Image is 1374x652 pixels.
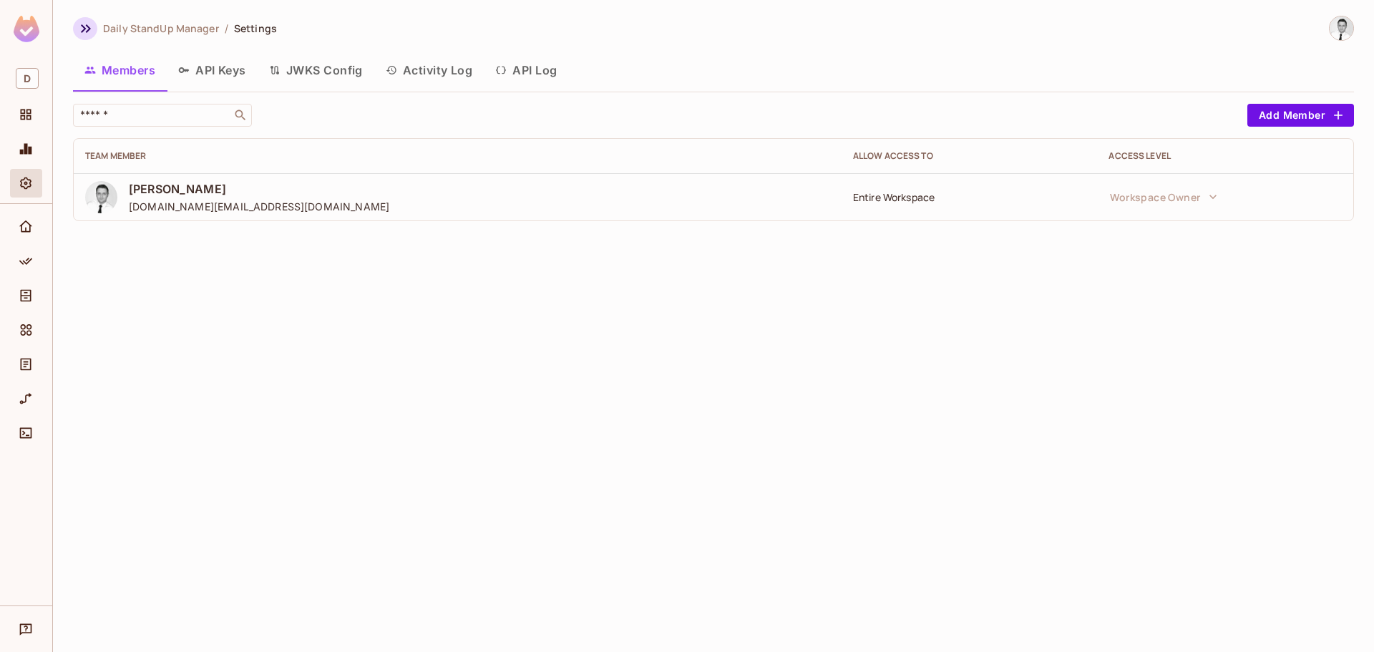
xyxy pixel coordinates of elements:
div: Monitoring [10,135,42,163]
button: Add Member [1247,104,1354,127]
div: Audit Log [10,350,42,379]
div: Access Level [1109,150,1342,162]
div: Connect [10,419,42,447]
div: Entire Workspace [853,190,1086,204]
div: Workspace: Daily StandUp Manager [10,62,42,94]
div: Directory [10,281,42,310]
span: D [16,68,39,89]
button: JWKS Config [258,52,374,88]
img: SReyMgAAAABJRU5ErkJggg== [14,16,39,42]
div: Home [10,213,42,241]
span: [PERSON_NAME] [129,181,389,197]
button: API Log [484,52,568,88]
button: Workspace Owner [1103,183,1224,211]
div: URL Mapping [10,384,42,413]
button: API Keys [167,52,258,88]
li: / [225,21,228,35]
span: Settings [234,21,277,35]
span: [DOMAIN_NAME][EMAIL_ADDRESS][DOMAIN_NAME] [129,200,389,213]
div: Help & Updates [10,615,42,643]
div: Projects [10,100,42,129]
div: Allow Access to [853,150,1086,162]
img: Goran Jovanovic [1330,16,1353,40]
img: ACg8ocJqHJagEzC6iHaSw2TTVNnurPSsopAefiGVn3S9ychJvgHG1jjW=s96-c [85,181,117,213]
div: Elements [10,316,42,344]
div: Policy [10,247,42,276]
span: Daily StandUp Manager [103,21,219,35]
div: Settings [10,169,42,198]
button: Activity Log [374,52,484,88]
div: Team Member [85,150,830,162]
button: Members [73,52,167,88]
